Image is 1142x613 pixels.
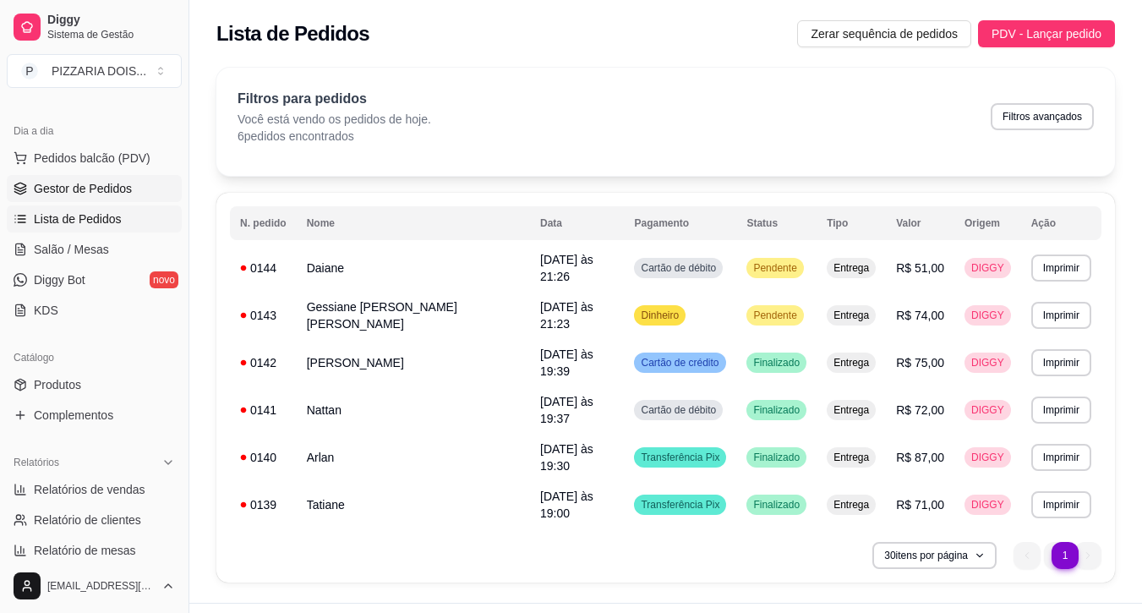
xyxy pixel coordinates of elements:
span: DIGGY [968,498,1008,512]
div: Catálogo [7,344,182,371]
div: PIZZARIA DOIS ... [52,63,146,79]
span: Pendente [750,261,800,275]
div: 0143 [240,307,287,324]
span: Diggy Bot [34,271,85,288]
span: DIGGY [968,261,1008,275]
span: Relatório de mesas [34,542,136,559]
a: Gestor de Pedidos [7,175,182,202]
button: [EMAIL_ADDRESS][DOMAIN_NAME] [7,566,182,606]
a: Salão / Mesas [7,236,182,263]
span: [DATE] às 19:30 [540,442,593,473]
span: Finalizado [750,403,803,417]
span: [DATE] às 19:37 [540,395,593,425]
th: Pagamento [624,206,736,240]
span: Salão / Mesas [34,241,109,258]
span: DIGGY [968,403,1008,417]
span: Entrega [830,356,872,369]
span: Sistema de Gestão [47,28,175,41]
span: Relatórios de vendas [34,481,145,498]
a: Relatórios de vendas [7,476,182,503]
button: Zerar sequência de pedidos [797,20,971,47]
span: R$ 74,00 [896,309,944,322]
div: 0140 [240,449,287,466]
div: 0144 [240,260,287,276]
th: Tipo [817,206,886,240]
p: 6 pedidos encontrados [238,128,431,145]
button: Imprimir [1031,397,1091,424]
span: P [21,63,38,79]
span: Cartão de débito [637,403,719,417]
span: Produtos [34,376,81,393]
span: Finalizado [750,451,803,464]
td: Tatiane [297,481,530,528]
span: [DATE] às 21:26 [540,253,593,283]
td: [PERSON_NAME] [297,339,530,386]
button: Pedidos balcão (PDV) [7,145,182,172]
li: pagination item 1 active [1044,542,1071,569]
div: 0142 [240,354,287,371]
span: Dinheiro [637,309,682,322]
span: Relatórios [14,456,59,469]
button: Select a team [7,54,182,88]
th: Ação [1021,206,1101,240]
div: 0139 [240,496,287,513]
th: Origem [954,206,1021,240]
span: Cartão de crédito [637,356,722,369]
span: Relatório de clientes [34,512,141,528]
a: Complementos [7,402,182,429]
span: Zerar sequência de pedidos [811,25,958,43]
span: Pedidos balcão (PDV) [34,150,150,167]
a: DiggySistema de Gestão [7,7,182,47]
span: DIGGY [968,309,1008,322]
span: R$ 71,00 [896,498,944,512]
span: Finalizado [750,498,803,512]
span: Entrega [830,309,872,322]
span: Entrega [830,261,872,275]
td: Nattan [297,386,530,434]
th: Valor [886,206,954,240]
td: Daiane [297,244,530,292]
span: Diggy [47,13,175,28]
div: Dia a dia [7,118,182,145]
span: Entrega [830,451,872,464]
span: DIGGY [968,451,1008,464]
p: Você está vendo os pedidos de hoje. [238,111,431,128]
p: Filtros para pedidos [238,89,431,109]
a: Lista de Pedidos [7,205,182,233]
td: Gessiane [PERSON_NAME] [PERSON_NAME] [297,292,530,339]
button: Imprimir [1031,302,1091,329]
a: Relatório de clientes [7,506,182,534]
th: Nome [297,206,530,240]
span: Entrega [830,498,872,512]
span: [DATE] às 19:39 [540,348,593,378]
span: R$ 75,00 [896,356,944,369]
span: PDV - Lançar pedido [992,25,1101,43]
span: Transferência Pix [637,451,723,464]
a: KDS [7,297,182,324]
div: 0141 [240,402,287,419]
td: Arlan [297,434,530,481]
span: R$ 87,00 [896,451,944,464]
button: Imprimir [1031,349,1091,376]
a: Relatório de mesas [7,537,182,564]
button: Filtros avançados [991,103,1094,130]
span: [DATE] às 21:23 [540,300,593,331]
span: R$ 51,00 [896,261,944,275]
a: Diggy Botnovo [7,266,182,293]
span: Cartão de débito [637,261,719,275]
span: Lista de Pedidos [34,211,122,227]
span: Gestor de Pedidos [34,180,132,197]
nav: pagination navigation [1005,534,1110,577]
a: Produtos [7,371,182,398]
span: DIGGY [968,356,1008,369]
span: Transferência Pix [637,498,723,512]
button: 30itens por página [872,542,997,569]
th: N. pedido [230,206,297,240]
th: Data [530,206,624,240]
span: Entrega [830,403,872,417]
span: Finalizado [750,356,803,369]
button: Imprimir [1031,444,1091,471]
span: Pendente [750,309,800,322]
button: Imprimir [1031,491,1091,518]
button: PDV - Lançar pedido [978,20,1115,47]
